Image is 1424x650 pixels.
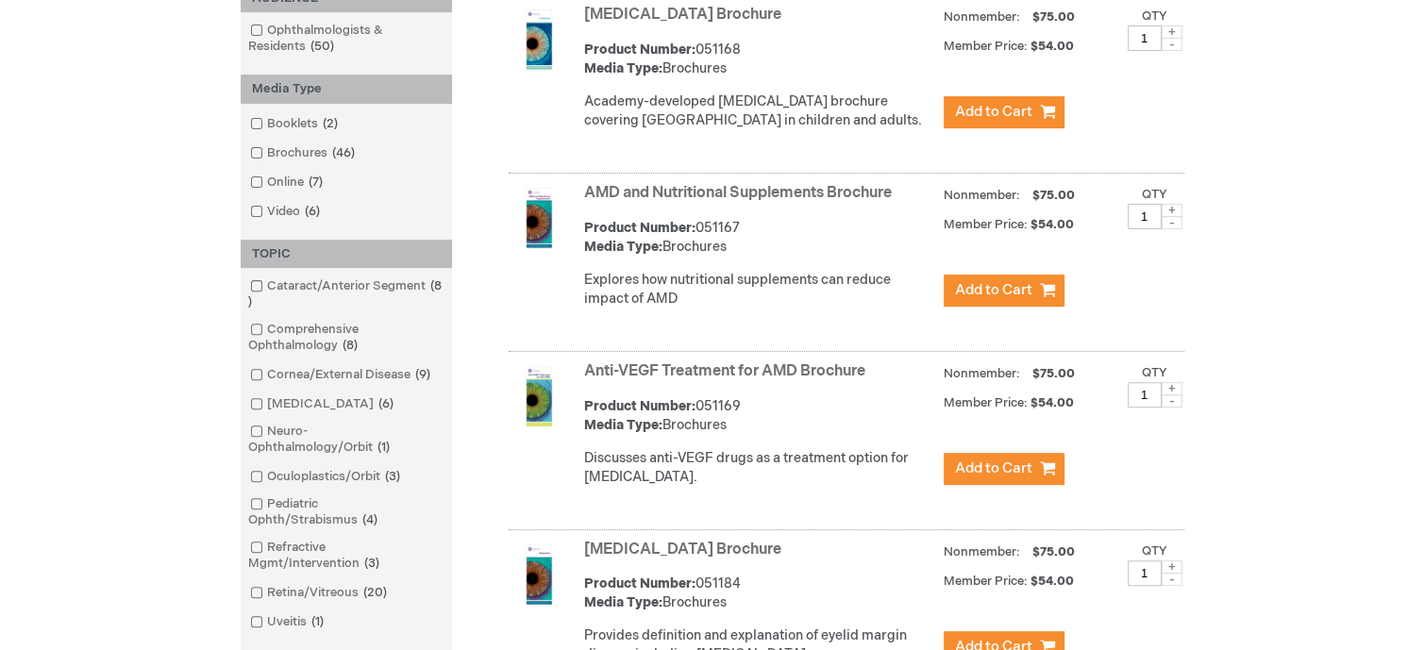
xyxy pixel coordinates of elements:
[955,281,1032,299] span: Add to Cart
[584,239,662,255] strong: Media Type:
[584,594,662,610] strong: Media Type:
[338,338,362,353] span: 8
[584,575,695,592] strong: Product Number:
[374,396,398,411] span: 6
[944,96,1064,128] button: Add to Cart
[245,115,345,133] a: Booklets2
[584,220,695,236] strong: Product Number:
[327,145,360,160] span: 46
[245,395,401,413] a: [MEDICAL_DATA]6
[304,175,327,190] span: 7
[245,321,447,355] a: Comprehensive Ophthalmology8
[584,271,934,308] p: Explores how nutritional supplements can reduce impact of AMD
[241,75,452,104] div: Media Type
[509,188,569,248] img: AMD and Nutritional Supplements Brochure
[584,184,892,202] a: AMD and Nutritional Supplements Brochure
[241,240,452,269] div: TOPIC
[509,544,569,605] img: Blepharitis Brochure
[245,423,447,457] a: Neuro-Ophthalmology/Orbit1
[584,6,781,24] a: [MEDICAL_DATA] Brochure
[245,144,362,162] a: Brochures46
[584,417,662,433] strong: Media Type:
[245,495,447,529] a: Pediatric Ophth/Strabismus4
[1142,543,1167,558] label: Qty
[1030,544,1078,559] span: $75.00
[380,469,405,484] span: 3
[584,449,934,487] div: Discusses anti-VEGF drugs as a treatment option for [MEDICAL_DATA].
[1030,188,1078,203] span: $75.00
[1030,366,1078,381] span: $75.00
[944,39,1028,54] strong: Member Price:
[248,278,442,309] span: 8
[944,453,1064,485] button: Add to Cart
[584,92,934,130] p: Academy-developed [MEDICAL_DATA] brochure covering [GEOGRAPHIC_DATA] in children and adults.
[944,275,1064,307] button: Add to Cart
[1142,187,1167,202] label: Qty
[944,362,1020,386] strong: Nonmember:
[584,575,934,612] div: 051184 Brochures
[360,556,384,571] span: 3
[1128,560,1162,586] input: Qty
[944,6,1020,29] strong: Nonmember:
[584,398,695,414] strong: Product Number:
[245,366,438,384] a: Cornea/External Disease9
[584,41,934,78] div: 051168 Brochures
[509,366,569,426] img: Anti-VEGF Treatment for AMD Brochure
[1030,395,1077,410] span: $54.00
[307,614,328,629] span: 1
[955,103,1032,121] span: Add to Cart
[584,219,934,257] div: 051167 Brochures
[318,116,343,131] span: 2
[944,217,1028,232] strong: Member Price:
[1128,382,1162,408] input: Qty
[955,459,1032,477] span: Add to Cart
[1128,204,1162,229] input: Qty
[944,574,1028,589] strong: Member Price:
[584,397,934,435] div: 051169 Brochures
[245,22,447,56] a: Ophthalmologists & Residents50
[509,9,569,70] img: Amblyopia Brochure
[245,468,408,486] a: Oculoplastics/Orbit3
[1030,39,1077,54] span: $54.00
[373,440,394,455] span: 1
[358,512,382,527] span: 4
[306,39,339,54] span: 50
[1142,365,1167,380] label: Qty
[944,184,1020,208] strong: Nonmember:
[245,584,394,602] a: Retina/Vitreous20
[1128,25,1162,51] input: Qty
[1030,217,1077,232] span: $54.00
[245,539,447,573] a: Refractive Mgmt/Intervention3
[584,541,781,558] a: [MEDICAL_DATA] Brochure
[245,277,447,311] a: Cataract/Anterior Segment8
[1142,8,1167,24] label: Qty
[944,395,1028,410] strong: Member Price:
[245,174,330,192] a: Online7
[245,203,327,221] a: Video6
[245,613,331,631] a: Uveitis1
[1030,574,1077,589] span: $54.00
[359,585,392,600] span: 20
[1030,9,1078,25] span: $75.00
[410,367,435,382] span: 9
[584,42,695,58] strong: Product Number:
[944,541,1020,564] strong: Nonmember:
[300,204,325,219] span: 6
[584,362,865,380] a: Anti-VEGF Treatment for AMD Brochure
[584,60,662,76] strong: Media Type:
